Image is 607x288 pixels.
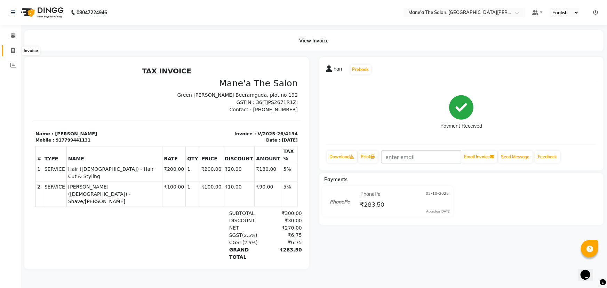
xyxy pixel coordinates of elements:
a: Download [327,151,357,163]
p: Name : [PERSON_NAME] [4,66,131,73]
div: ₹6.75 [232,175,271,182]
th: TAX % [250,82,266,100]
td: ₹10.00 [192,118,223,143]
input: enter email [381,150,461,163]
span: [PERSON_NAME] ([DEMOGRAPHIC_DATA]) - Shave/[PERSON_NAME] [37,119,130,141]
td: 2 [5,118,12,143]
span: 03-10-2025 [426,191,449,198]
th: DISCOUNT [192,82,223,100]
td: ₹90.00 [223,118,250,143]
th: AMOUNT [223,82,250,100]
div: Mobile : [4,73,23,79]
td: 5% [250,100,266,118]
div: ( ) [194,168,232,175]
td: 1 [154,118,169,143]
td: 5% [250,118,266,143]
span: PhonePe [360,191,381,198]
div: Date : [235,73,249,79]
button: Prebook [351,65,371,74]
th: PRICE [168,82,192,100]
div: [DATE] [250,73,266,79]
span: 2.5% [213,176,224,181]
div: DISCOUNT [194,153,232,160]
div: ₹30.00 [232,153,271,160]
h2: TAX INVOICE [4,3,266,11]
a: Print [358,151,378,163]
p: Contact : [PHONE_NUMBER] [139,42,266,49]
div: ₹6.75 [232,168,271,175]
th: NAME [35,82,131,100]
div: ( ) [194,175,232,182]
div: Added on [DATE] [426,209,450,214]
b: 08047224946 [77,3,107,22]
p: Green [PERSON_NAME] Beeramguda, plot no 192 [139,27,266,35]
td: ₹180.00 [223,100,250,118]
img: logo [18,3,65,22]
div: SUBTOTAL [194,146,232,153]
div: Invoice [22,47,40,55]
td: ₹200.00 [131,100,154,118]
span: CGST [198,176,211,181]
td: SERVICE [11,118,35,143]
div: ₹270.00 [232,160,271,168]
span: Hair ([DEMOGRAPHIC_DATA]) - Hair Cut & Styling [37,102,130,116]
div: ₹283.50 [232,182,271,197]
div: ₹300.00 [232,146,271,153]
div: Payment Received [440,123,482,130]
span: hari [334,65,342,75]
iframe: chat widget [578,260,600,281]
p: GSTIN : 36ITJPS2671R1ZI [139,35,266,42]
th: TYPE [11,82,35,100]
td: 1 [154,100,169,118]
div: NET [194,160,232,168]
span: SGST [198,168,211,174]
th: QTY [154,82,169,100]
span: ₹283.50 [360,200,384,210]
h3: Mane'a The Salon [139,14,266,25]
td: ₹100.00 [131,118,154,143]
td: SERVICE [11,100,35,118]
td: ₹100.00 [168,118,192,143]
div: GRAND TOTAL [194,182,232,197]
button: Send Message [498,151,533,163]
div: View Invoice [24,30,604,51]
th: # [5,82,12,100]
th: RATE [131,82,154,100]
a: Feedback [535,151,560,163]
td: ₹20.00 [192,100,223,118]
button: Email Invoice [462,151,497,163]
span: Payments [325,176,348,183]
span: 2.5% [213,169,224,174]
div: 917799441131 [24,73,59,79]
td: ₹200.00 [168,100,192,118]
td: 1 [5,100,12,118]
p: Invoice : V/2025-26/4134 [139,66,266,73]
